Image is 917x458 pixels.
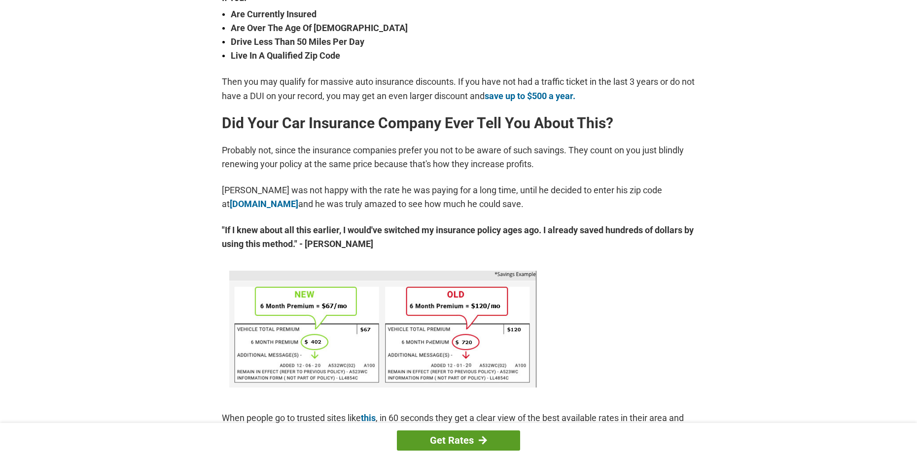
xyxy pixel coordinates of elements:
[230,199,298,209] a: [DOMAIN_NAME]
[361,413,376,423] a: this
[231,49,695,63] strong: Live In A Qualified Zip Code
[397,430,520,451] a: Get Rates
[231,21,695,35] strong: Are Over The Age Of [DEMOGRAPHIC_DATA]
[229,271,536,388] img: savings
[231,35,695,49] strong: Drive Less Than 50 Miles Per Day
[231,7,695,21] strong: Are Currently Insured
[222,183,695,211] p: [PERSON_NAME] was not happy with the rate he was paying for a long time, until he decided to ente...
[222,143,695,171] p: Probably not, since the insurance companies prefer you not to be aware of such savings. They coun...
[222,411,695,453] p: When people go to trusted sites like , in 60 seconds they get a clear view of the best available ...
[485,91,575,101] a: save up to $500 a year.
[222,115,695,131] h2: Did Your Car Insurance Company Ever Tell You About This?
[222,223,695,251] strong: "If I knew about all this earlier, I would've switched my insurance policy ages ago. I already sa...
[222,75,695,103] p: Then you may qualify for massive auto insurance discounts. If you have not had a traffic ticket i...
